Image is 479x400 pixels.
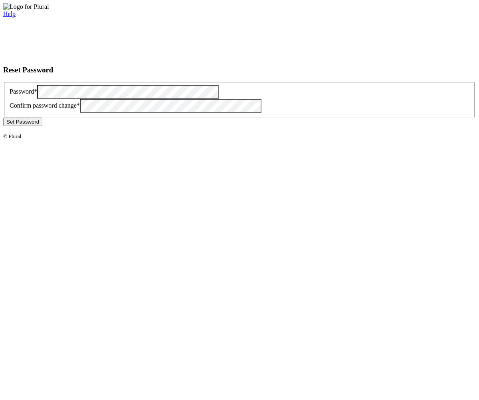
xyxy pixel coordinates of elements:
button: Set Password [3,118,42,126]
a: Help [3,10,16,17]
img: Logo for Plural [3,3,49,10]
h3: Reset Password [3,66,476,74]
label: Confirm password change [10,102,80,109]
small: © Plural [3,133,21,139]
label: Password [10,88,37,95]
